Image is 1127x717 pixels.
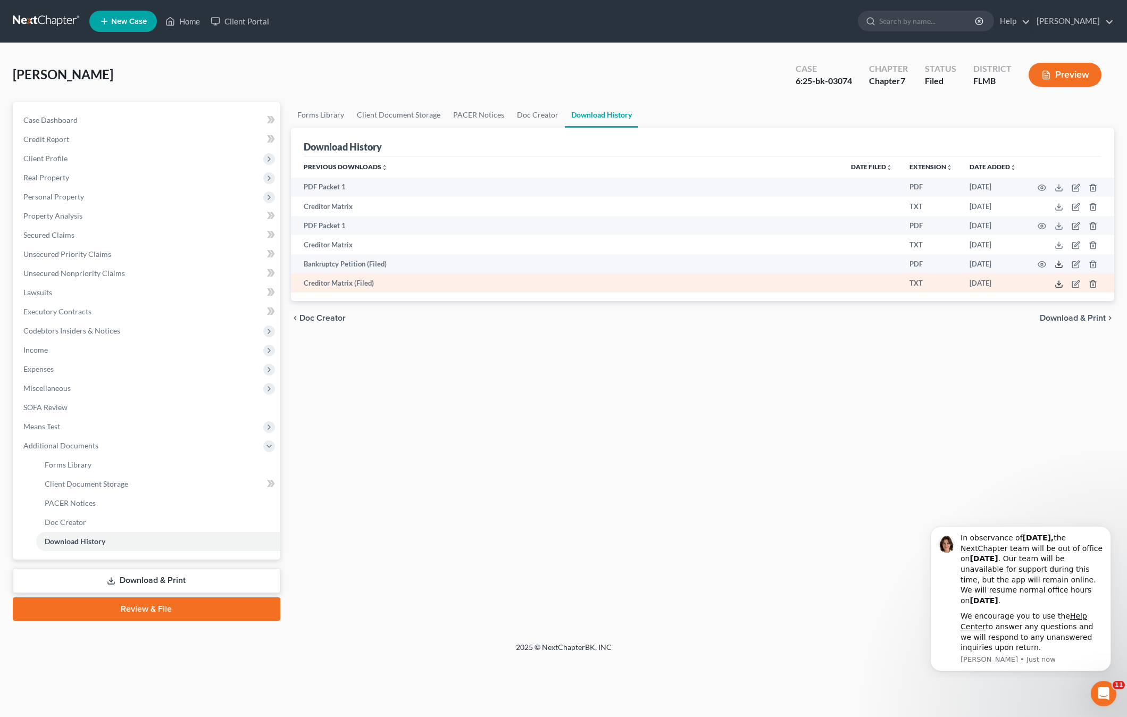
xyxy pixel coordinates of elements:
[23,211,82,220] span: Property Analysis
[111,18,147,26] span: New Case
[886,164,892,171] i: unfold_more
[291,102,350,128] a: Forms Library
[925,75,956,87] div: Filed
[1113,681,1125,689] span: 11
[304,163,388,171] a: Previous Downloadsunfold_more
[23,173,69,182] span: Real Property
[23,403,68,412] span: SOFA Review
[261,642,867,661] div: 2025 © NextChapterBK, INC
[15,398,280,417] a: SOFA Review
[961,216,1025,235] td: [DATE]
[350,102,447,128] a: Client Document Storage
[851,163,892,171] a: Date Filedunfold_more
[447,102,511,128] a: PACER Notices
[901,178,961,197] td: PDF
[13,568,280,593] a: Download & Print
[961,254,1025,273] td: [DATE]
[995,12,1030,31] a: Help
[511,102,565,128] a: Doc Creator
[901,197,961,216] td: TXT
[879,11,976,31] input: Search by name...
[15,130,280,149] a: Credit Report
[291,273,842,293] td: Creditor Matrix (Filed)
[23,383,71,393] span: Miscellaneous
[45,498,96,507] span: PACER Notices
[869,63,908,75] div: Chapter
[15,111,280,130] a: Case Dashboard
[23,230,74,239] span: Secured Claims
[291,235,842,254] td: Creditor Matrix
[45,537,105,546] span: Download History
[205,12,274,31] a: Client Portal
[961,178,1025,197] td: [DATE]
[15,264,280,283] a: Unsecured Nonpriority Claims
[900,76,905,86] span: 7
[15,226,280,245] a: Secured Claims
[45,518,86,527] span: Doc Creator
[15,245,280,264] a: Unsecured Priority Claims
[909,163,953,171] a: Extensionunfold_more
[23,269,125,278] span: Unsecured Nonpriority Claims
[925,63,956,75] div: Status
[304,140,382,153] div: Download History
[23,441,98,450] span: Additional Documents
[1091,681,1116,706] iframe: Intercom live chat
[15,283,280,302] a: Lawsuits
[36,494,280,513] a: PACER Notices
[23,307,91,316] span: Executory Contracts
[901,254,961,273] td: PDF
[869,75,908,87] div: Chapter
[23,345,48,354] span: Income
[291,178,842,197] td: PDF Packet 1
[1106,314,1114,322] i: chevron_right
[1029,63,1101,87] button: Preview
[291,254,842,273] td: Bankruptcy Petition (Filed)
[15,206,280,226] a: Property Analysis
[23,326,120,335] span: Codebtors Insiders & Notices
[23,249,111,259] span: Unsecured Priority Claims
[36,455,280,474] a: Forms Library
[901,273,961,293] td: TXT
[23,364,54,373] span: Expenses
[565,102,638,128] a: Download History
[23,288,52,297] span: Lawsuits
[291,156,1114,293] div: Previous Downloads
[946,164,953,171] i: unfold_more
[299,314,346,322] span: Doc Creator
[961,235,1025,254] td: [DATE]
[36,513,280,532] a: Doc Creator
[291,197,842,216] td: Creditor Matrix
[973,63,1012,75] div: District
[23,154,68,163] span: Client Profile
[23,115,78,124] span: Case Dashboard
[160,12,205,31] a: Home
[36,532,280,551] a: Download History
[15,302,280,321] a: Executory Contracts
[381,164,388,171] i: unfold_more
[973,75,1012,87] div: FLMB
[961,197,1025,216] td: [DATE]
[291,314,299,322] i: chevron_left
[1010,164,1016,171] i: unfold_more
[36,474,280,494] a: Client Document Storage
[291,314,346,322] button: chevron_left Doc Creator
[23,135,69,144] span: Credit Report
[13,66,113,82] span: [PERSON_NAME]
[796,63,852,75] div: Case
[1040,314,1114,322] button: Download & Print chevron_right
[45,460,91,469] span: Forms Library
[1031,12,1114,31] a: [PERSON_NAME]
[23,422,60,431] span: Means Test
[23,192,84,201] span: Personal Property
[961,273,1025,293] td: [DATE]
[796,75,852,87] div: 6:25-bk-03074
[970,163,1016,171] a: Date addedunfold_more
